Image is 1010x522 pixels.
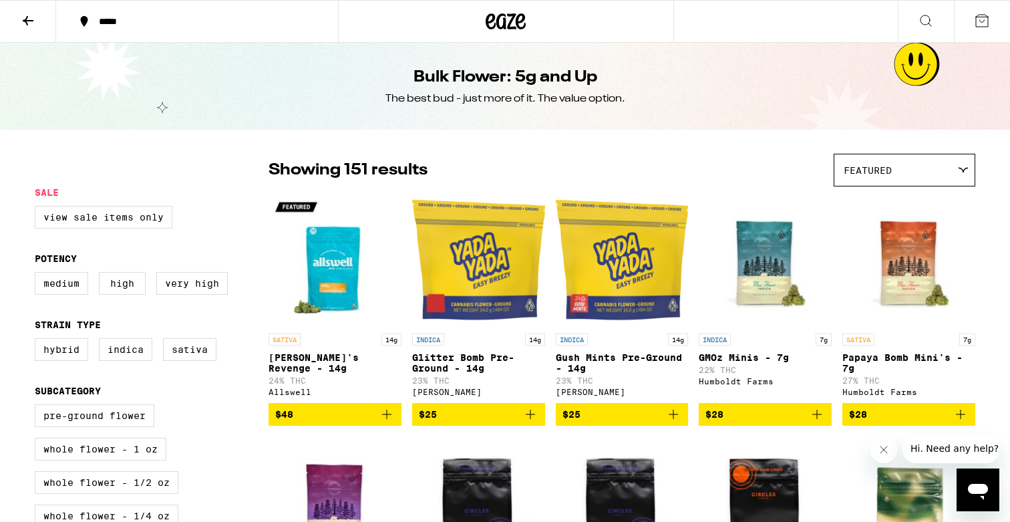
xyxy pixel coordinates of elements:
[156,272,228,295] label: Very High
[699,193,832,327] img: Humboldt Farms - GMOz Minis - 7g
[849,409,867,420] span: $28
[842,352,975,374] p: Papaya Bomb Mini's - 7g
[556,376,689,385] p: 23% THC
[699,334,731,346] p: INDICA
[412,403,545,426] button: Add to bag
[902,434,999,463] iframe: Message from company
[556,352,689,374] p: Gush Mints Pre-Ground - 14g
[412,334,444,346] p: INDICA
[699,403,832,426] button: Add to bag
[412,376,545,385] p: 23% THC
[385,92,625,106] div: The best bud - just more of it. The value option.
[35,253,77,264] legend: Potency
[668,334,688,346] p: 14g
[35,438,166,461] label: Whole Flower - 1 oz
[556,193,689,327] img: Yada Yada - Gush Mints Pre-Ground - 14g
[870,436,897,463] iframe: Close message
[381,334,401,346] p: 14g
[556,193,689,403] a: Open page for Gush Mints Pre-Ground - 14g from Yada Yada
[269,376,401,385] p: 24% THC
[35,206,172,229] label: View Sale Items Only
[35,272,88,295] label: Medium
[556,388,689,396] div: [PERSON_NAME]
[842,193,975,403] a: Open page for Papaya Bomb Mini's - 7g from Humboldt Farms
[269,352,401,374] p: [PERSON_NAME]'s Revenge - 14g
[842,334,874,346] p: SATIVA
[705,409,723,420] span: $28
[35,404,154,427] label: Pre-ground Flower
[957,469,999,511] iframe: Button to launch messaging window
[842,403,975,426] button: Add to bag
[269,388,401,396] div: Allswell
[413,66,597,89] h1: Bulk Flower: 5g and Up
[842,388,975,396] div: Humboldt Farms
[959,334,975,346] p: 7g
[35,471,178,494] label: Whole Flower - 1/2 oz
[842,193,975,327] img: Humboldt Farms - Papaya Bomb Mini's - 7g
[412,193,545,327] img: Yada Yada - Glitter Bomb Pre-Ground - 14g
[412,193,545,403] a: Open page for Glitter Bomb Pre-Ground - 14g from Yada Yada
[269,193,401,327] img: Allswell - Jack's Revenge - 14g
[269,403,401,426] button: Add to bag
[699,377,832,386] div: Humboldt Farms
[275,409,293,420] span: $48
[99,338,152,361] label: Indica
[556,403,689,426] button: Add to bag
[699,193,832,403] a: Open page for GMOz Minis - 7g from Humboldt Farms
[816,334,832,346] p: 7g
[525,334,545,346] p: 14g
[163,338,216,361] label: Sativa
[844,165,892,176] span: Featured
[269,159,428,182] p: Showing 151 results
[562,409,580,420] span: $25
[99,272,146,295] label: High
[269,334,301,346] p: SATIVA
[412,388,545,396] div: [PERSON_NAME]
[35,386,101,396] legend: Subcategory
[35,187,59,198] legend: Sale
[269,193,401,403] a: Open page for Jack's Revenge - 14g from Allswell
[35,319,101,330] legend: Strain Type
[699,366,832,374] p: 22% THC
[699,352,832,363] p: GMOz Minis - 7g
[35,338,88,361] label: Hybrid
[412,352,545,374] p: Glitter Bomb Pre-Ground - 14g
[419,409,437,420] span: $25
[556,334,588,346] p: INDICA
[842,376,975,385] p: 27% THC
